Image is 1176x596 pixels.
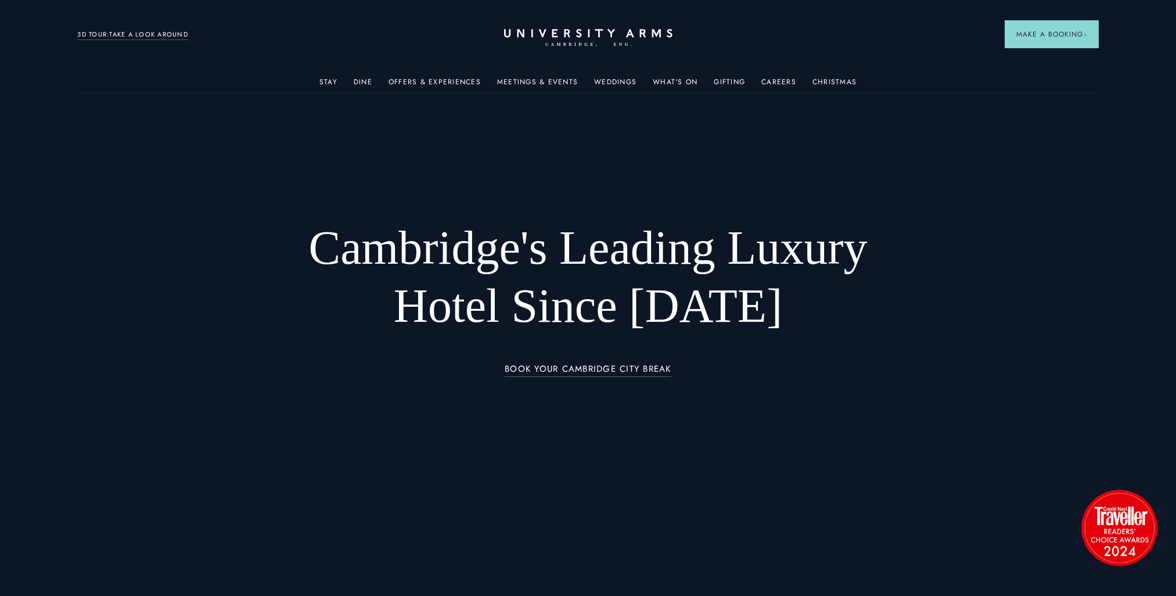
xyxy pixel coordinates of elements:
img: image-2524eff8f0c5d55edbf694693304c4387916dea5-1501x1501-png [1076,484,1163,571]
a: Gifting [714,78,745,93]
a: Stay [319,78,337,93]
a: Offers & Experiences [389,78,481,93]
h1: Cambridge's Leading Luxury Hotel Since [DATE] [278,219,898,335]
a: What's On [653,78,697,93]
a: Careers [761,78,796,93]
a: Weddings [594,78,636,93]
button: Make a BookingArrow icon [1005,20,1099,48]
a: Meetings & Events [497,78,578,93]
img: Arrow icon [1083,33,1087,37]
a: Dine [354,78,372,93]
a: Home [504,29,672,47]
a: BOOK YOUR CAMBRIDGE CITY BREAK [505,364,671,378]
span: Make a Booking [1016,29,1087,40]
a: 3D TOUR:TAKE A LOOK AROUND [77,30,188,40]
a: Christmas [812,78,857,93]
